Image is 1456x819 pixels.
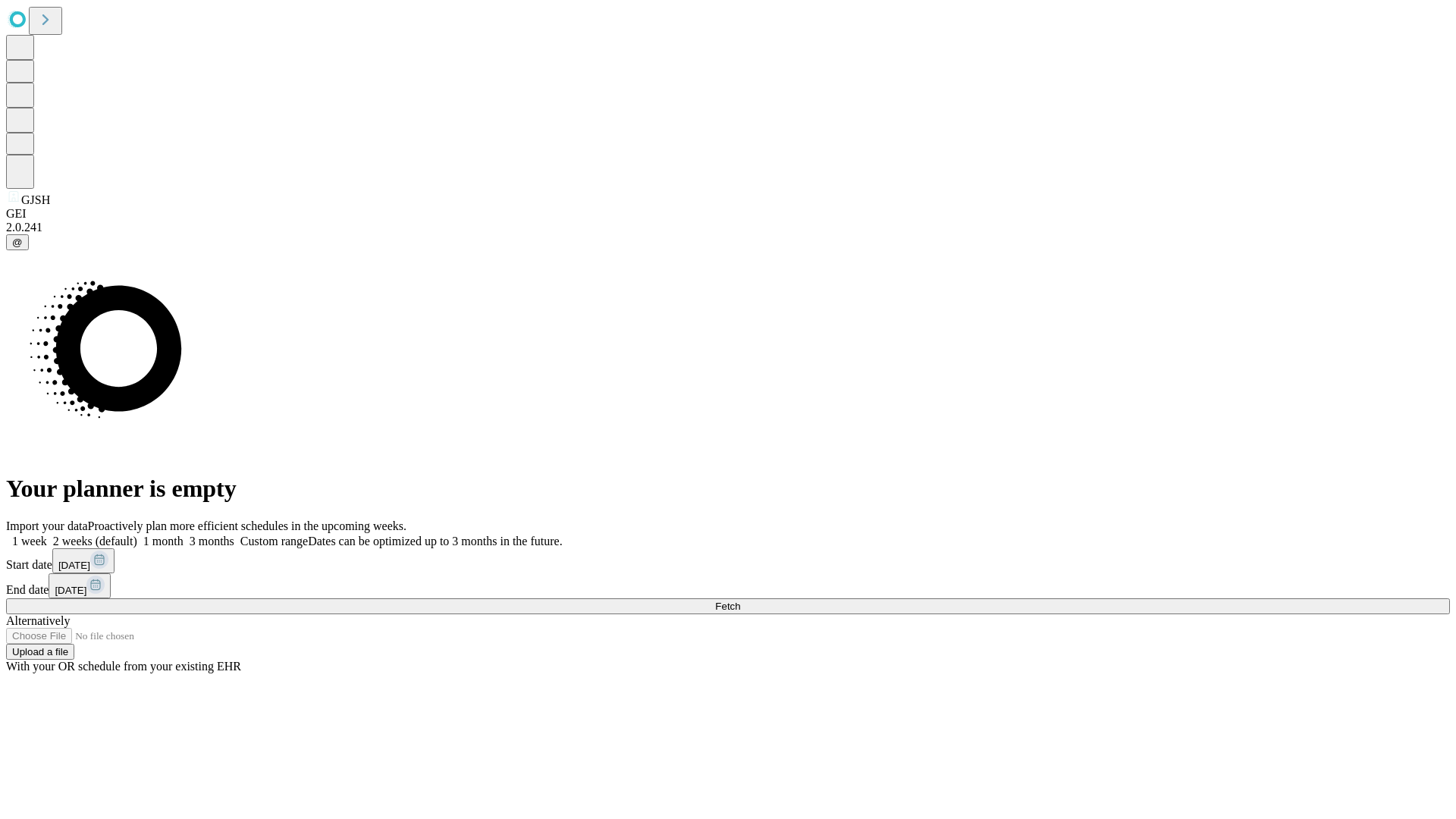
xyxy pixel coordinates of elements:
span: With your OR schedule from your existing EHR [6,660,241,673]
span: 2 weeks (default) [53,535,137,548]
span: 1 month [143,535,184,548]
button: [DATE] [49,573,111,598]
button: Upload a file [6,644,74,660]
span: Dates can be optimized up to 3 months in the future. [308,535,562,548]
span: @ [12,237,23,248]
span: Import your data [6,519,88,532]
span: GJSH [21,193,50,206]
span: Custom range [240,535,308,548]
button: [DATE] [52,548,115,573]
button: Fetch [6,598,1450,614]
span: 1 week [12,535,47,548]
div: End date [6,573,1450,598]
span: [DATE] [55,585,86,596]
span: Proactively plan more efficient schedules in the upcoming weeks. [88,519,406,532]
h1: Your planner is empty [6,475,1450,503]
div: 2.0.241 [6,221,1450,234]
div: Start date [6,548,1450,573]
span: 3 months [190,535,234,548]
span: Fetch [715,601,740,612]
span: Alternatively [6,614,70,627]
button: @ [6,234,29,250]
span: [DATE] [58,560,90,571]
div: GEI [6,207,1450,221]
